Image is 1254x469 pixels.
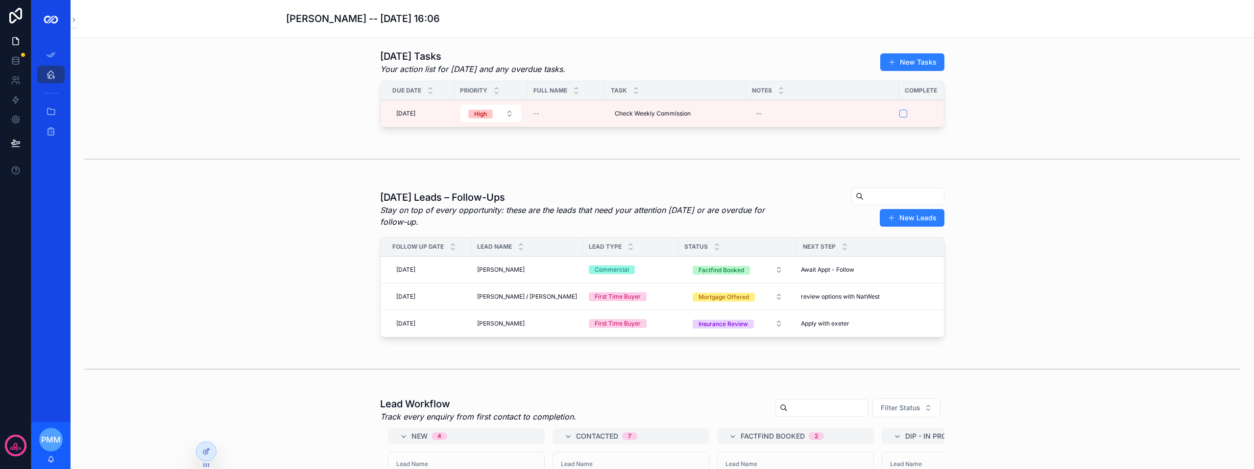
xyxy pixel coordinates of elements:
[396,320,415,328] span: [DATE]
[380,63,565,75] em: Your action list for [DATE] and any overdue tasks.
[380,397,576,411] h1: Lead Workflow
[589,243,622,251] span: Lead Type
[380,204,783,228] em: Stay on top of every opportunity: these are the leads that need your attention [DATE] or are over...
[699,266,744,275] div: Factfind Booked
[685,261,791,279] button: Select Button
[533,110,539,117] span: --
[392,243,444,251] span: Follow Up Date
[699,320,748,328] div: Insurance Review
[589,319,673,328] a: First Time Buyer
[380,190,783,204] h1: [DATE] Leads – Follow-Ups
[741,431,805,441] span: Factfind Booked
[533,87,567,94] span: Full Name
[437,432,441,440] div: 4
[474,110,487,118] div: High
[797,289,934,305] a: review options with NatWest
[477,293,577,301] a: [PERSON_NAME] / [PERSON_NAME]
[890,460,1030,468] span: Lead Name
[880,209,944,227] button: New Leads
[872,399,940,417] button: Select Button
[905,87,937,94] span: Complete
[396,110,415,117] span: [DATE]
[477,320,525,328] span: [PERSON_NAME]
[803,243,836,251] span: Next Step
[756,110,762,117] div: --
[392,289,465,305] a: [DATE]
[589,265,673,274] a: Commercial
[392,316,465,331] a: [DATE]
[13,441,18,450] p: 0
[477,320,577,328] a: [PERSON_NAME]
[611,106,740,121] a: Check Weekly Commission
[595,265,629,274] div: Commercial
[477,266,577,274] a: [PERSON_NAME]
[477,266,525,274] span: [PERSON_NAME]
[797,316,934,331] a: Apply with exeter
[752,87,772,94] span: Notes
[392,106,448,121] a: [DATE]
[684,243,708,251] span: Status
[533,110,599,117] a: --
[380,49,565,63] h1: [DATE] Tasks
[685,288,791,305] button: Select Button
[396,266,415,274] span: [DATE]
[611,87,627,94] span: Task
[41,434,61,446] span: PMM
[615,110,691,117] span: Check Weekly Commission
[477,243,512,251] span: Lead Name
[699,293,749,302] div: Mortgage Offered
[685,315,791,332] button: Select Button
[881,403,920,413] span: Filter Status
[905,431,969,441] span: DIP - In Progress
[396,460,536,468] span: Lead Name
[815,432,818,440] div: 2
[561,460,701,468] span: Lead Name
[286,12,440,25] h1: [PERSON_NAME] -- [DATE] 16:06
[31,39,71,153] div: scrollable content
[595,319,641,328] div: First Time Buyer
[595,292,641,301] div: First Time Buyer
[10,445,22,452] p: days
[880,53,944,71] button: New Tasks
[460,105,521,122] button: Select Button
[801,320,849,328] span: Apply with exeter
[725,460,866,468] span: Lead Name
[411,431,428,441] span: New
[396,293,415,301] span: [DATE]
[392,262,465,278] a: [DATE]
[801,293,880,301] span: review options with NatWest
[576,431,618,441] span: Contacted
[628,432,631,440] div: 7
[589,292,673,301] a: First Time Buyer
[43,12,59,27] img: App logo
[460,104,522,123] a: Select Button
[801,266,854,274] span: Await Appt - Follow
[460,87,487,94] span: Priority
[797,262,934,278] a: Await Appt - Follow
[752,106,893,121] a: --
[380,411,576,422] em: Track every enquiry from first contact to completion.
[392,87,421,94] span: Due Date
